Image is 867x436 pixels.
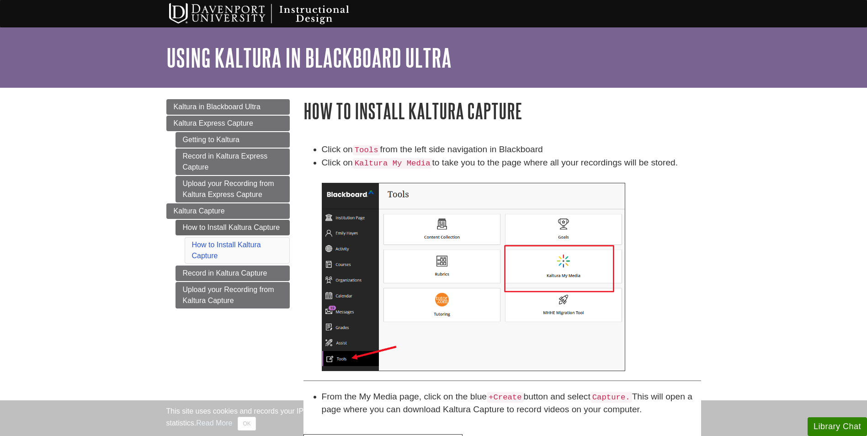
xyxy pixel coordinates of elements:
a: How to Install Kaltura Capture [176,220,290,235]
a: How to Install Kaltura Capture [192,241,261,260]
code: Kaltura My Media [353,158,432,169]
code: Capture. [590,392,632,403]
a: Kaltura Capture [166,203,290,219]
h1: How to Install Kaltura Capture [303,99,701,122]
div: This site uses cookies and records your IP address for usage statistics. Additionally, we use Goo... [166,406,701,431]
button: Library Chat [808,417,867,436]
img: Davenport University Instructional Design [162,2,381,25]
span: Kaltura Capture [174,207,225,215]
a: Kaltura Express Capture [166,116,290,131]
a: Upload your Recording from Kaltura Express Capture [176,176,290,202]
a: Record in Kaltura Express Capture [176,149,290,175]
button: Close [238,417,255,431]
div: Guide Page Menu [166,99,290,308]
li: Click on to take you to the page where all your recordings will be stored. [322,156,701,371]
li: Click on from the left side navigation in Blackboard [322,143,701,156]
code: Tools [353,145,380,155]
a: Read More [196,419,232,427]
a: Getting to Kaltura [176,132,290,148]
li: From the My Media page, click on the blue button and select This will open a page where you can d... [322,390,701,417]
code: +Create [487,392,524,403]
a: Record in Kaltura Capture [176,266,290,281]
img: blackboard tools [322,183,625,371]
a: Upload your Recording from Kaltura Capture [176,282,290,308]
span: Kaltura in Blackboard Ultra [174,103,261,111]
span: Kaltura Express Capture [174,119,253,127]
a: Kaltura in Blackboard Ultra [166,99,290,115]
a: Using Kaltura in Blackboard Ultra [166,43,452,72]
